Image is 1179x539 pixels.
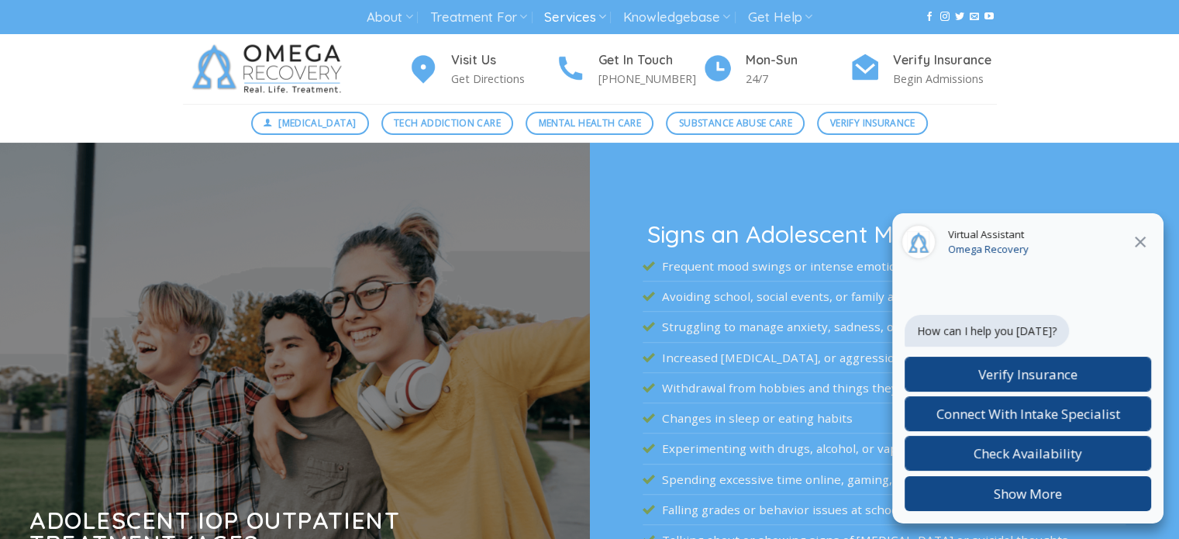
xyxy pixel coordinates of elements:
[984,12,994,22] a: Follow on YouTube
[367,3,412,32] a: About
[544,3,605,32] a: Services
[183,34,357,104] img: Omega Recovery
[893,70,997,88] p: Begin Admissions
[643,434,1126,465] li: Experimenting with drugs, alcohol, or vaping
[748,3,812,32] a: Get Help
[939,12,949,22] a: Follow on Instagram
[394,116,501,130] span: Tech Addiction Care
[430,3,527,32] a: Treatment For
[451,50,555,71] h4: Visit Us
[643,373,1126,403] li: Withdrawal from hobbies and things they once enjoyed
[643,343,1126,373] li: Increased [MEDICAL_DATA], or aggression
[643,495,1126,525] li: Falling grades or behavior issues at school
[746,50,850,71] h4: Mon-Sun
[850,50,997,88] a: Verify Insurance Begin Admissions
[408,50,555,88] a: Visit Us Get Directions
[955,12,964,22] a: Follow on Twitter
[893,50,997,71] h4: Verify Insurance
[666,112,805,135] a: Substance Abuse Care
[643,223,1126,246] h3: Signs an Adolescent May Need IOP Support
[746,70,850,88] p: 24/7
[251,112,369,135] a: [MEDICAL_DATA]
[555,50,702,88] a: Get In Touch [PHONE_NUMBER]
[643,251,1126,282] li: Frequent mood swings or intense emotional reactions
[526,112,653,135] a: Mental Health Care
[970,12,979,22] a: Send us an email
[598,70,702,88] p: [PHONE_NUMBER]
[278,116,356,130] span: [MEDICAL_DATA]
[643,403,1126,434] li: Changes in sleep or eating habits
[451,70,555,88] p: Get Directions
[679,116,792,130] span: Substance Abuse Care
[817,112,928,135] a: Verify Insurance
[643,312,1126,342] li: Struggling to manage anxiety, sadness, or hopelessness
[539,116,641,130] span: Mental Health Care
[598,50,702,71] h4: Get In Touch
[623,3,730,32] a: Knowledgebase
[925,12,934,22] a: Follow on Facebook
[643,282,1126,312] li: Avoiding school, social events, or family activities
[643,465,1126,495] li: Spending excessive time online, gaming, or on devices
[381,112,514,135] a: Tech Addiction Care
[830,116,915,130] span: Verify Insurance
